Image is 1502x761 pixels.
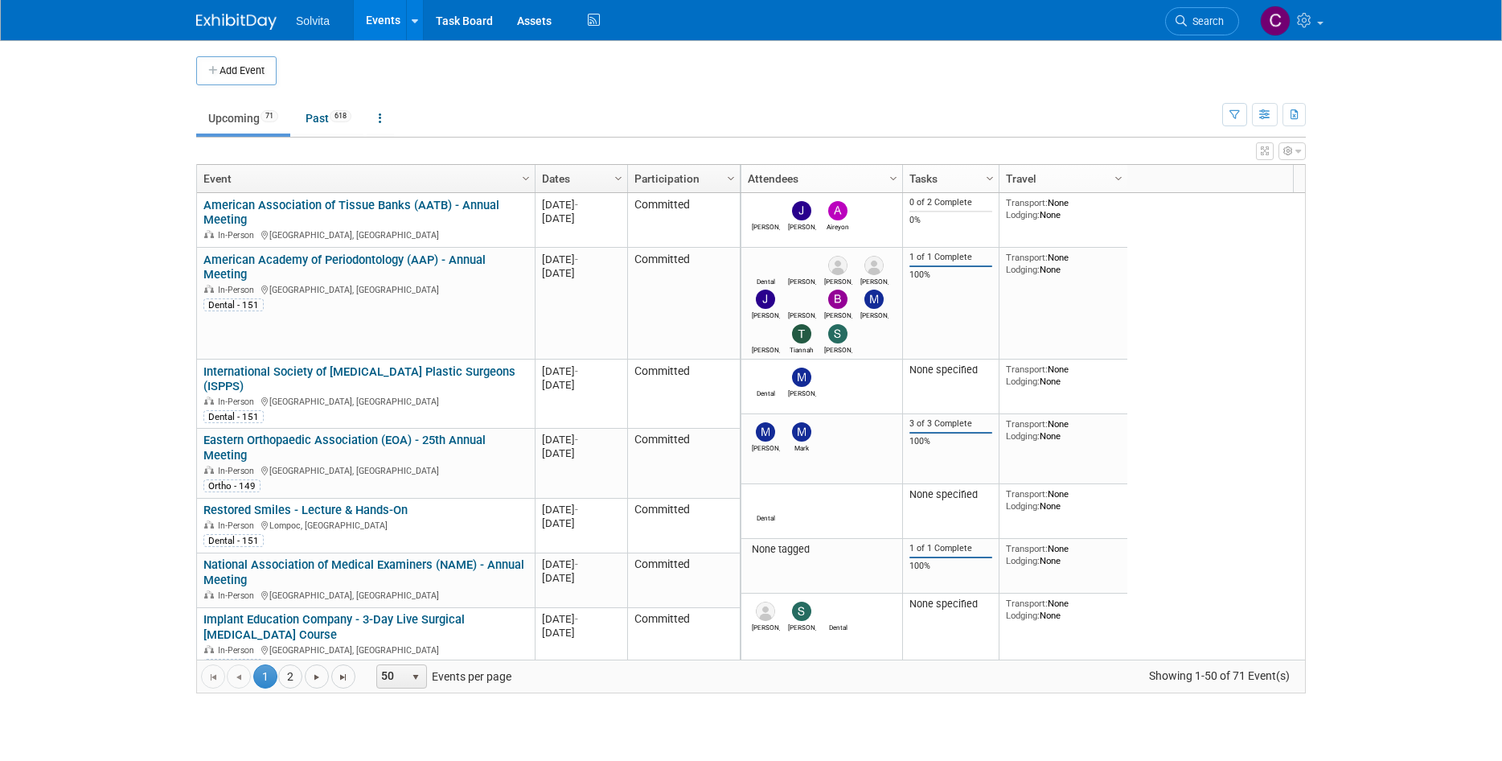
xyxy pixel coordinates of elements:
span: - [575,199,578,211]
div: [DATE] [542,198,620,212]
span: Showing 1-50 of 71 Event(s) [1135,664,1305,687]
img: In-Person Event [204,645,214,653]
div: Ortho - 149 [203,479,261,492]
a: Go to the previous page [227,664,251,689]
span: In-Person [218,230,259,241]
div: Dental - 151 [203,659,264,672]
div: [DATE] [542,612,620,626]
span: Lodging: [1006,376,1040,387]
div: [GEOGRAPHIC_DATA], [GEOGRAPHIC_DATA] [203,588,527,602]
span: - [575,434,578,446]
td: Committed [627,360,740,429]
img: Aireyon Guy [828,201,847,220]
span: - [575,558,578,570]
div: Jeremy Wofford [788,220,816,231]
div: 100% [909,436,993,447]
td: Committed [627,553,740,608]
a: Search [1165,7,1239,35]
div: Aireyon Guy [824,220,852,231]
div: None specified [909,488,993,501]
div: 3 of 3 Complete [909,418,993,430]
img: Dental Events [756,492,775,512]
div: None None [1006,598,1122,621]
div: [DATE] [542,446,620,460]
div: Paul Lehner [752,220,780,231]
a: Go to the next page [305,664,329,689]
span: Column Settings [983,172,996,185]
span: Lodging: [1006,209,1040,220]
span: Transport: [1006,598,1048,609]
span: 618 [330,110,351,122]
img: Dental Events [756,256,775,275]
span: Transport: [1006,197,1048,208]
div: Dental Events [752,387,780,397]
div: Dental Events [824,621,852,631]
span: - [575,253,578,265]
a: Column Settings [610,165,628,189]
img: Lisa Stratton [864,256,884,275]
div: None tagged [748,543,897,556]
div: Ryan Brateris [788,275,816,286]
span: In-Person [218,590,259,601]
a: Event [203,165,524,192]
div: [GEOGRAPHIC_DATA], [GEOGRAPHIC_DATA] [203,463,527,477]
div: None None [1006,543,1122,566]
span: 50 [377,665,404,688]
div: None None [1006,252,1122,275]
td: Committed [627,248,740,360]
img: Ryan Brateris [792,256,811,275]
a: Upcoming71 [196,103,290,134]
div: [GEOGRAPHIC_DATA], [GEOGRAPHIC_DATA] [203,394,527,408]
a: Implant Education Company - 3-Day Live Surgical [MEDICAL_DATA] Course [203,612,465,642]
a: Past618 [293,103,363,134]
div: [DATE] [542,266,620,280]
img: Matthew Burns [864,290,884,309]
td: Committed [627,608,740,678]
a: Travel [1006,165,1117,192]
div: Dental Events [752,512,780,522]
div: [DATE] [542,253,620,266]
img: In-Person Event [204,466,214,474]
div: 0% [909,215,993,226]
span: - [575,504,578,516]
a: American Association of Tissue Banks (AATB) - Annual Meeting [203,198,499,228]
div: Dental - 151 [203,410,264,423]
span: Transport: [1006,364,1048,375]
div: Dental - 151 [203,298,264,311]
span: 1 [253,664,277,689]
a: National Association of Medical Examiners (NAME) - Annual Meeting [203,557,524,587]
div: Matthew Burns [788,387,816,397]
img: Dental Events [756,368,775,387]
div: Brandon Woods [824,309,852,319]
span: Transport: [1006,488,1048,500]
span: Lodging: [1006,264,1040,275]
img: Tiannah Halcomb [792,324,811,343]
div: [DATE] [542,378,620,392]
div: [GEOGRAPHIC_DATA], [GEOGRAPHIC_DATA] [203,643,527,656]
td: Committed [627,193,740,248]
div: None specified [909,598,993,611]
span: Search [1187,15,1224,27]
a: Column Settings [518,165,536,189]
a: Participation [634,165,729,192]
span: Go to the first page [207,671,220,684]
td: Committed [627,499,740,553]
div: None None [1006,488,1122,512]
a: Dates [542,165,617,192]
img: Paul Lehner [756,324,775,343]
span: Solvita [296,14,330,27]
div: 1 of 1 Complete [909,252,993,263]
div: 100% [909,561,993,572]
img: Dental Events [828,602,847,621]
a: Tasks [909,165,988,192]
a: International Society of [MEDICAL_DATA] Plastic Surgeons (ISPPS) [203,364,515,394]
a: Restored Smiles - Lecture & Hands-On [203,503,408,517]
span: Lodging: [1006,430,1040,442]
img: In-Person Event [204,230,214,238]
span: 71 [261,110,278,122]
div: 0 of 2 Complete [909,197,993,208]
span: Go to the next page [310,671,323,684]
img: ExhibitDay [196,14,277,30]
img: Ron Mercier [828,256,847,275]
img: Paul Lehner [756,201,775,220]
